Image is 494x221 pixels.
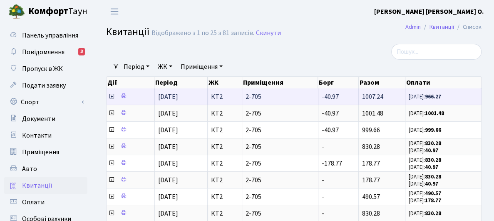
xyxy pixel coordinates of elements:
[409,140,441,147] small: [DATE]:
[211,93,238,100] span: КТ2
[391,44,482,60] input: Пошук...
[362,192,380,201] span: 490.57
[362,109,383,118] span: 1001.48
[154,60,176,74] a: ЖК
[405,77,482,88] th: Оплати
[322,176,324,185] span: -
[4,194,87,211] a: Оплати
[322,92,339,101] span: -40.97
[104,5,125,18] button: Переключити навігацію
[158,126,178,135] span: [DATE]
[362,92,383,101] span: 1007.24
[22,164,37,173] span: Авто
[208,77,242,88] th: ЖК
[4,161,87,177] a: Авто
[409,126,441,134] small: [DATE]:
[22,198,45,207] span: Оплати
[425,140,441,147] b: 830.28
[246,110,314,117] span: 2-705
[154,77,208,88] th: Період
[425,93,441,100] b: 966.27
[242,77,318,88] th: Приміщення
[362,126,380,135] span: 999.66
[359,77,405,88] th: Разом
[211,193,238,200] span: КТ2
[425,163,438,171] b: 40.97
[409,163,438,171] small: [DATE]:
[78,48,85,55] div: 3
[246,177,314,183] span: 2-705
[409,180,438,188] small: [DATE]:
[22,64,63,73] span: Пропуск в ЖК
[425,180,438,188] b: 40.97
[425,147,438,154] b: 40.97
[246,193,314,200] span: 2-705
[22,48,65,57] span: Повідомлення
[425,197,441,204] b: 178.77
[4,177,87,194] a: Квитанції
[322,209,324,218] span: -
[322,192,324,201] span: -
[120,60,153,74] a: Період
[425,210,441,217] b: 830.28
[362,142,380,151] span: 830.28
[22,31,78,40] span: Панель управління
[322,142,324,151] span: -
[4,110,87,127] a: Документи
[362,159,380,168] span: 178.77
[425,156,441,164] b: 830.28
[22,181,52,190] span: Квитанції
[246,160,314,167] span: 2-705
[4,127,87,144] a: Контакти
[158,109,178,118] span: [DATE]
[409,156,441,164] small: [DATE]:
[429,23,454,31] a: Квитанції
[393,18,494,36] nav: breadcrumb
[158,142,178,151] span: [DATE]
[28,5,68,18] b: Комфорт
[22,114,55,123] span: Документи
[22,148,59,157] span: Приміщення
[211,143,238,150] span: КТ2
[425,173,441,181] b: 830.28
[28,5,87,19] span: Таун
[158,176,178,185] span: [DATE]
[22,81,66,90] span: Подати заявку
[4,27,87,44] a: Панель управління
[4,44,87,60] a: Повідомлення3
[362,209,380,218] span: 830.28
[409,197,441,204] small: [DATE]:
[158,192,178,201] span: [DATE]
[318,77,358,88] th: Борг
[211,210,238,217] span: КТ2
[405,23,421,31] a: Admin
[22,131,52,140] span: Контакти
[425,110,444,117] b: 1001.48
[4,77,87,94] a: Подати заявку
[409,93,441,100] small: [DATE]:
[211,177,238,183] span: КТ2
[322,159,342,168] span: -178.77
[158,92,178,101] span: [DATE]
[322,109,339,118] span: -40.97
[409,173,441,181] small: [DATE]:
[425,190,441,197] b: 490.57
[246,127,314,133] span: 2-705
[246,210,314,217] span: 2-705
[409,190,441,197] small: [DATE]:
[211,127,238,133] span: КТ2
[211,110,238,117] span: КТ2
[246,143,314,150] span: 2-705
[4,144,87,161] a: Приміщення
[177,60,226,74] a: Приміщення
[409,210,441,217] small: [DATE]:
[158,209,178,218] span: [DATE]
[362,176,380,185] span: 178.77
[425,126,441,134] b: 999.66
[409,147,438,154] small: [DATE]:
[107,77,154,88] th: Дії
[322,126,339,135] span: -40.97
[8,3,25,20] img: logo.png
[374,7,484,17] a: [PERSON_NAME] [PERSON_NAME] О.
[4,60,87,77] a: Пропуск в ЖК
